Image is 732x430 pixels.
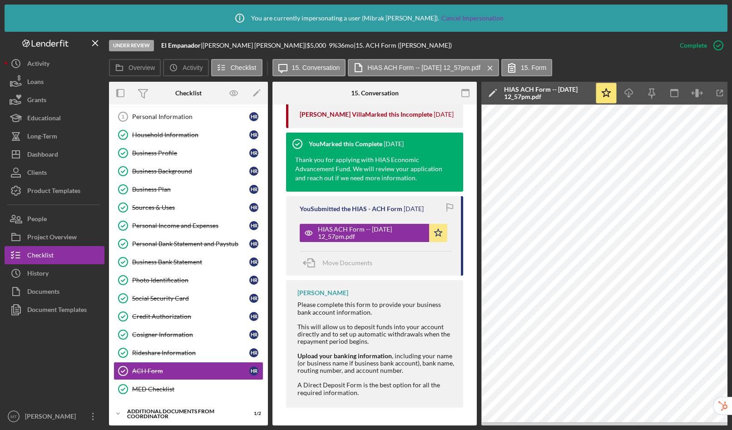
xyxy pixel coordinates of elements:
div: 9 % [329,42,337,49]
div: History [27,264,49,285]
a: Business Bank StatementHR [114,253,263,271]
a: MED Checklist [114,380,263,398]
div: Business Bank Statement [132,258,249,266]
div: Business Plan [132,186,249,193]
div: 15. Conversation [351,89,399,97]
div: [PERSON_NAME] [23,407,82,428]
div: 36 mo [337,42,354,49]
a: ACH FormHR [114,362,263,380]
a: Credit AuthorizationHR [114,307,263,326]
div: 1 / 2 [245,411,261,416]
div: Activity [27,54,49,75]
span: Move Documents [322,259,372,267]
b: El Empanador [161,41,201,49]
div: Business Background [132,168,249,175]
div: Please complete this form to provide your business bank account information. This will allow us t... [297,301,454,396]
div: H R [249,203,258,212]
div: Project Overview [27,228,77,248]
button: 15. Conversation [272,59,346,76]
div: Sources & Uses [132,204,249,211]
div: Complete [680,36,707,54]
time: 2025-04-02 16:58 [404,205,424,213]
div: Photo Identification [132,277,249,284]
div: Cosigner Information [132,331,249,338]
div: | [161,42,203,49]
button: Documents [5,282,104,301]
div: H R [249,366,258,376]
div: Long-Term [27,127,57,148]
div: Thank you for applying with HIAS Economic Advancement Fund. We will review your application and r... [295,155,445,183]
a: Cancel Impersonation [441,15,504,22]
button: HIAS ACH Form -- [DATE] 12_57pm.pdf [300,224,447,242]
div: You are currently impersonating a user ( Mibrak [PERSON_NAME] ). [228,7,504,30]
button: Grants [5,91,104,109]
div: Under Review [109,40,154,51]
strong: Upload your banking information [297,352,392,360]
div: Personal Bank Statement and Paystub [132,240,249,247]
a: Activity [5,54,104,73]
time: 2025-04-02 17:05 [384,140,404,148]
a: Social Security CardHR [114,289,263,307]
label: 15. Conversation [292,64,340,71]
div: H R [249,185,258,194]
a: Sources & UsesHR [114,198,263,217]
div: Household Information [132,131,249,138]
a: Dashboard [5,145,104,163]
div: Grants [27,91,46,111]
button: Checklist [5,246,104,264]
div: You Submitted the HIAS - ACH Form [300,205,402,213]
button: MT[PERSON_NAME] [5,407,104,425]
div: People [27,210,47,230]
button: Move Documents [300,252,381,274]
time: 2025-08-15 14:51 [434,111,454,118]
button: People [5,210,104,228]
tspan: 1 [122,114,124,119]
div: H R [249,167,258,176]
label: Checklist [231,64,257,71]
button: Complete [671,36,727,54]
label: 15. Form [521,64,546,71]
a: Cosigner InformationHR [114,326,263,344]
button: Overview [109,59,161,76]
a: Rideshare InformationHR [114,344,263,362]
div: [PERSON_NAME] [PERSON_NAME] | [203,42,307,49]
button: History [5,264,104,282]
label: HIAS ACH Form -- [DATE] 12_57pm.pdf [367,64,480,71]
div: Clients [27,163,47,184]
div: Personal Information [132,113,249,120]
a: Educational [5,109,104,127]
div: ACH Form [132,367,249,375]
button: Product Templates [5,182,104,200]
div: Checklist [175,89,202,97]
div: Rideshare Information [132,349,249,356]
div: Additional Documents from Coordinator [127,409,238,419]
div: Personal Income and Expenses [132,222,249,229]
div: Educational [27,109,61,129]
a: 1Personal InformationHR [114,108,263,126]
a: Business PlanHR [114,180,263,198]
button: Long-Term [5,127,104,145]
button: Project Overview [5,228,104,246]
button: Loans [5,73,104,91]
div: Documents [27,282,59,303]
a: Business BackgroundHR [114,162,263,180]
a: Clients [5,163,104,182]
button: Activity [163,59,208,76]
div: HIAS ACH Form -- [DATE] 12_57pm.pdf [504,86,590,100]
button: HIAS ACH Form -- [DATE] 12_57pm.pdf [348,59,499,76]
div: Social Security Card [132,295,249,302]
div: H R [249,294,258,303]
div: [PERSON_NAME] Villa Marked this Incomplete [300,111,432,118]
div: H R [249,312,258,321]
div: H R [249,239,258,248]
div: Business Profile [132,149,249,157]
div: [PERSON_NAME] [297,289,348,297]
